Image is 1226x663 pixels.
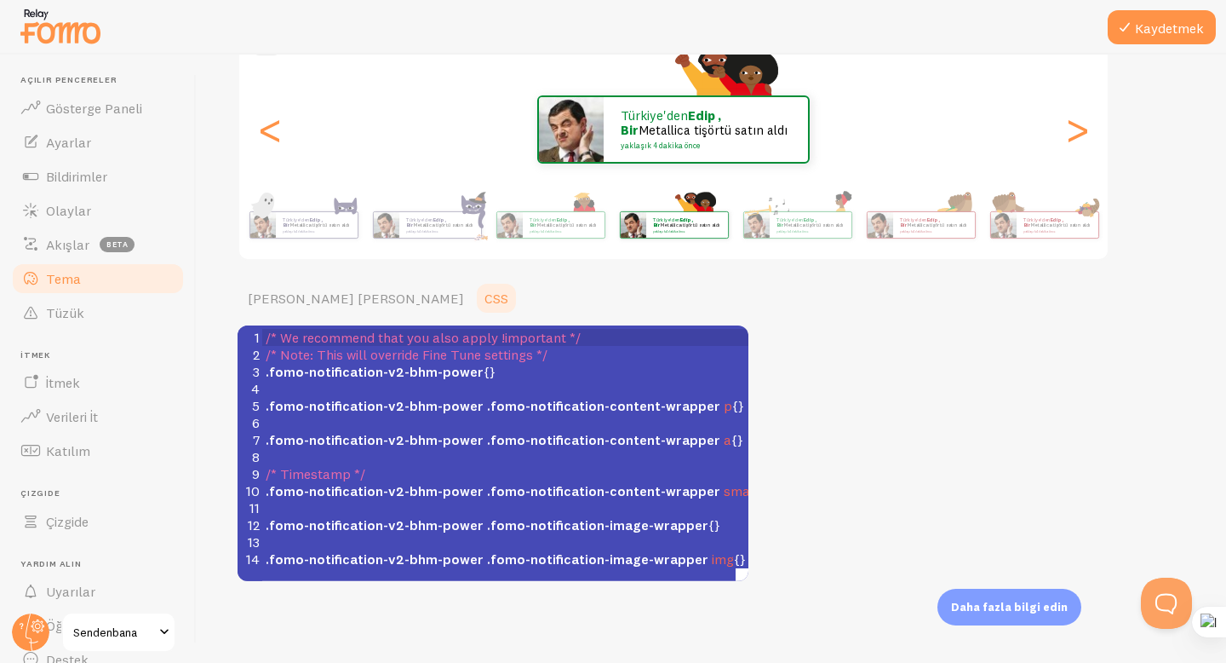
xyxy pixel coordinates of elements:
div: 8 [238,448,262,465]
div: 12 [238,516,262,533]
font: yaklaşık 4 dakika önce [406,229,438,233]
div: 4 [238,380,262,397]
a: İtmek [10,366,186,400]
font: yaklaşık 4 dakika önce [283,229,314,233]
div: 7 [238,431,262,448]
span: .fomo-notification-image-wrapper [487,516,708,533]
div: 10 [238,482,262,499]
font: Metallica tişörtü satın aldı [536,222,596,228]
span: small [724,482,759,499]
img: Fomo [990,212,1016,238]
img: Fomo [867,212,892,238]
font: Edip , bir [900,216,940,228]
font: Metallica tişörtü satın aldı [660,222,719,228]
a: Verileri İt [10,400,186,434]
a: Olaylar [10,193,186,228]
img: fomo-relay-logo-orange.svg [18,4,103,48]
font: Tema [46,270,81,287]
div: 11 [238,499,262,516]
div: 1 [238,329,262,346]
span: p [724,397,732,414]
font: Metallica tişörtü satın aldı [783,222,843,228]
span: .fomo-notification-v2-bhm-power [266,551,484,568]
font: Uyarılar [46,583,95,600]
span: /* Timestamp */ [266,465,365,482]
font: [PERSON_NAME] [PERSON_NAME] [248,290,464,307]
div: Sonraki slayt [1067,68,1087,191]
font: Edip , bir [406,216,446,228]
font: beta [106,239,129,249]
span: /* We recommend that you also apply !important */ [266,329,581,346]
span: .fomo-notification-content-wrapper [487,397,720,414]
font: Tüzük [46,304,84,321]
a: Çizgide [10,504,186,539]
font: Edip , bir [283,216,323,228]
a: Bildirimler [10,159,186,193]
a: [PERSON_NAME] [PERSON_NAME] [238,281,474,315]
a: Gösterge Paneli [10,91,186,125]
a: Sendenbana [61,612,176,653]
font: Daha fazla bilgi edin [951,600,1068,614]
font: yaklaşık 4 dakika önce [1023,229,1055,233]
span: {} [266,516,720,533]
font: Metallica tişörtü satın aldı [289,222,349,228]
span: .fomo-notification-v2-bhm-power [266,397,484,414]
font: Katılım [46,442,90,459]
img: Fomo [539,97,604,162]
img: Fomo [620,212,645,238]
font: yaklaşık 4 dakika önce [621,141,700,150]
img: Fomo [373,212,398,238]
div: 2 [238,346,262,363]
iframe: Help Scout Beacon - Açık [1141,578,1192,629]
font: Çizgide [46,513,89,530]
font: Bildirimler [46,168,107,185]
font: yaklaşık 4 dakika önce [653,229,685,233]
font: Türkiye'den [283,216,310,223]
font: yaklaşık 4 dakika önce [530,229,561,233]
font: Metallica tişörtü satın aldı [907,222,966,228]
span: {} [266,482,771,499]
font: Akışlar [46,236,89,253]
font: Edip , bir [653,216,693,228]
font: Ayarlar [46,134,91,151]
a: Tema [10,262,186,296]
font: Edip , bir [530,216,570,228]
span: {} [266,431,743,448]
font: Türkiye'den [776,216,804,223]
a: Akışlar beta [10,228,186,262]
font: Verileri İt [46,408,98,425]
span: {} [266,363,496,380]
span: a [724,431,731,448]
img: Fomo [496,212,522,238]
font: Türkiye'den [900,216,927,223]
div: 6 [238,414,262,431]
span: .fomo-notification-v2-bhm-power [266,363,484,380]
a: Tüzük [10,296,186,330]
font: Açılır pencereler [20,74,117,85]
span: .fomo-notification-v2-bhm-power [266,516,484,533]
font: Türkiye'den [406,216,433,223]
div: Daha fazla bilgi edin [937,589,1081,626]
span: {} [266,397,744,414]
span: /* Note: This will override Fine Tune settings */ [266,346,547,363]
a: Uyarılar [10,574,186,608]
font: Olaylar [46,202,91,219]
span: .fomo-notification-v2-bhm-power [266,431,484,448]
font: Gösterge Paneli [46,100,142,117]
a: Katılım [10,434,186,468]
div: 5 [238,397,262,414]
span: {} [266,551,746,568]
font: İtmek [46,374,80,391]
span: .fomo-notification-image-wrapper [487,551,708,568]
font: Yardım Alın [20,558,82,569]
font: İtmek [20,349,50,360]
a: Ayarlar [10,125,186,159]
font: Metallica tişörtü satın aldı [413,222,473,228]
font: < [256,101,284,158]
img: Fomo [743,212,769,238]
font: Türkiye'den [530,216,557,223]
img: Fomo [249,212,275,238]
font: Çizgide [20,487,60,499]
a: Öğrenmek [10,608,186,643]
font: Türkiye'den [621,107,688,124]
